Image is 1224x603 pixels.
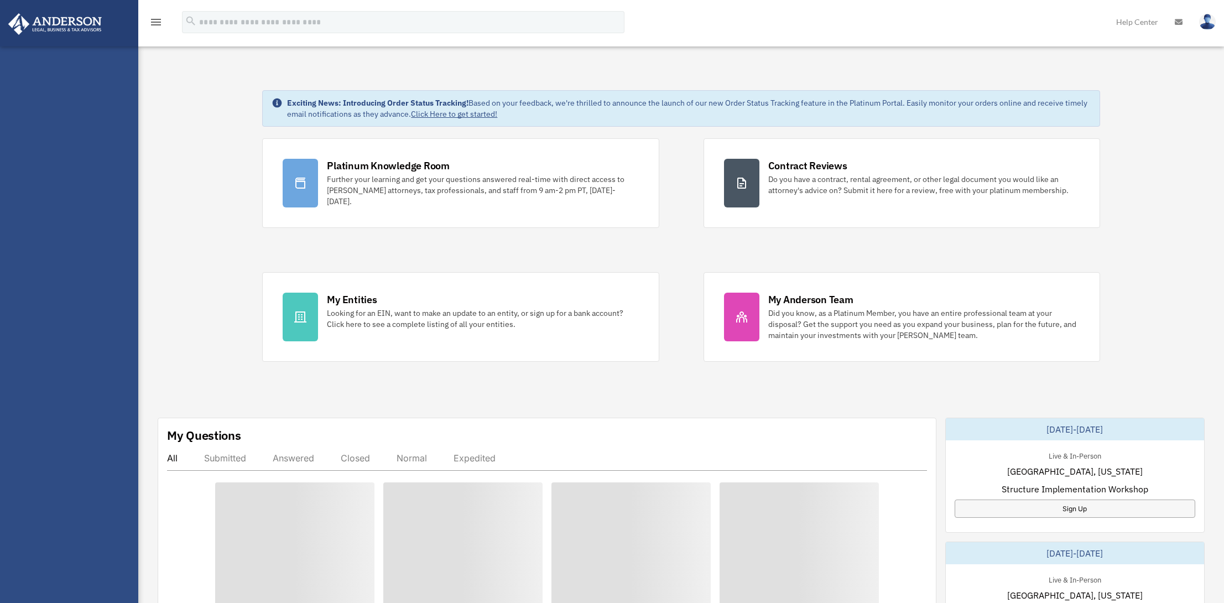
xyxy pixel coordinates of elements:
[1007,465,1143,478] span: [GEOGRAPHIC_DATA], [US_STATE]
[704,272,1100,362] a: My Anderson Team Did you know, as a Platinum Member, you have an entire professional team at your...
[149,15,163,29] i: menu
[262,138,659,228] a: Platinum Knowledge Room Further your learning and get your questions answered real-time with dire...
[768,174,1080,196] div: Do you have a contract, rental agreement, or other legal document you would like an attorney's ad...
[287,97,1090,119] div: Based on your feedback, we're thrilled to announce the launch of our new Order Status Tracking fe...
[946,418,1204,440] div: [DATE]-[DATE]
[768,293,853,306] div: My Anderson Team
[262,272,659,362] a: My Entities Looking for an EIN, want to make an update to an entity, or sign up for a bank accoun...
[167,427,241,444] div: My Questions
[273,453,314,464] div: Answered
[1040,573,1110,585] div: Live & In-Person
[327,293,377,306] div: My Entities
[768,159,847,173] div: Contract Reviews
[454,453,496,464] div: Expedited
[327,174,638,207] div: Further your learning and get your questions answered real-time with direct access to [PERSON_NAM...
[204,453,246,464] div: Submitted
[149,19,163,29] a: menu
[327,308,638,330] div: Looking for an EIN, want to make an update to an entity, or sign up for a bank account? Click her...
[327,159,450,173] div: Platinum Knowledge Room
[704,138,1100,228] a: Contract Reviews Do you have a contract, rental agreement, or other legal document you would like...
[185,15,197,27] i: search
[287,98,468,108] strong: Exciting News: Introducing Order Status Tracking!
[1007,589,1143,602] span: [GEOGRAPHIC_DATA], [US_STATE]
[1040,449,1110,461] div: Live & In-Person
[768,308,1080,341] div: Did you know, as a Platinum Member, you have an entire professional team at your disposal? Get th...
[167,453,178,464] div: All
[341,453,370,464] div: Closed
[1199,14,1216,30] img: User Pic
[411,109,497,119] a: Click Here to get started!
[1002,482,1148,496] span: Structure Implementation Workshop
[946,542,1204,564] div: [DATE]-[DATE]
[955,500,1195,518] a: Sign Up
[5,13,105,35] img: Anderson Advisors Platinum Portal
[397,453,427,464] div: Normal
